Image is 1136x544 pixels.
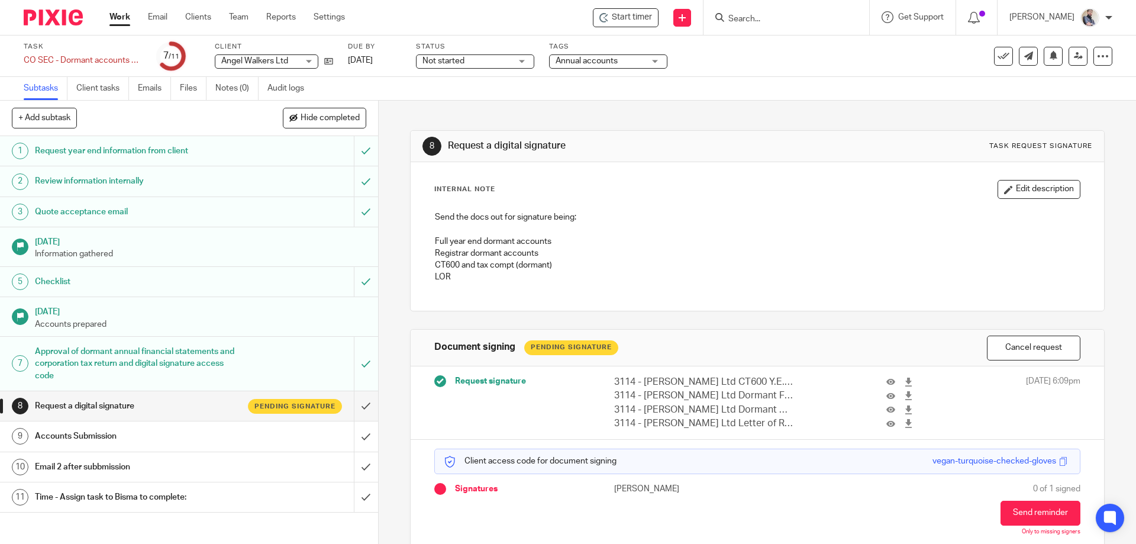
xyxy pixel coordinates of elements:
div: 11 [12,489,28,506]
h1: Review information internally [35,172,240,190]
p: Send the docs out for signature being: [435,211,1079,223]
h1: Request a digital signature [35,397,240,415]
h1: Approval of dormant annual financial statements and corporation tax return and digital signature ... [35,343,240,385]
label: Tags [549,42,667,51]
span: Request signature [455,375,526,387]
p: 3114 - [PERSON_NAME] Ltd Letter of Representation 102.pdf [614,417,793,430]
span: [DATE] 6:09pm [1026,375,1080,431]
div: Angel Walkers Ltd - CO SEC - Dormant accounts and CT600 return (limited companies) - Updated with... [593,8,659,27]
a: Audit logs [267,77,313,100]
label: Due by [348,42,401,51]
span: Pending signature [254,401,335,411]
h1: Time - Assign task to Bisma to complete: [35,488,240,506]
p: LOR [435,271,1079,283]
p: 3114 - [PERSON_NAME] Ltd Dormant Registrar Copy Y.E. [DATE].pdf [614,403,793,417]
h1: Quote acceptance email [35,203,240,221]
p: 3114 - [PERSON_NAME] Ltd CT600 Y.E. [DATE].pdf [614,375,793,389]
h1: Accounts Submission [35,427,240,445]
div: CO SEC - Dormant accounts and CT600 return (limited companies) - Updated with signature [24,54,142,66]
a: Client tasks [76,77,129,100]
button: Hide completed [283,108,366,128]
a: Files [180,77,206,100]
div: 7 [163,49,179,63]
a: Emails [138,77,171,100]
p: [PERSON_NAME] [1009,11,1074,23]
small: /11 [169,53,179,60]
p: [PERSON_NAME] [614,483,757,495]
p: Internal Note [434,185,495,194]
a: Email [148,11,167,23]
button: Send reminder [1001,501,1080,526]
div: 2 [12,173,28,190]
span: 0 of 1 signed [1033,483,1080,495]
h1: [DATE] [35,233,366,248]
h1: Email 2 after subbmission [35,458,240,476]
p: 3114 - [PERSON_NAME] Ltd Dormant Full Accounts Y.E. [DATE].pdf [614,389,793,403]
p: Only to missing signers [1022,529,1080,536]
div: Task request signature [989,141,1092,151]
span: Not started [422,57,464,65]
input: Search [727,14,834,25]
a: Clients [185,11,211,23]
a: Subtasks [24,77,67,100]
img: Pixie%2002.jpg [1080,8,1099,27]
span: Annual accounts [556,57,618,65]
span: [DATE] [348,56,373,65]
a: Team [229,11,248,23]
div: Pending Signature [524,340,618,355]
span: Angel Walkers Ltd [221,57,288,65]
div: 10 [12,459,28,475]
div: 8 [12,398,28,414]
h1: Request year end information from client [35,142,240,160]
p: Client access code for document signing [444,455,617,467]
div: vegan-turquoise-checked-gloves [932,455,1056,467]
div: 3 [12,204,28,220]
img: Pixie [24,9,83,25]
button: + Add subtask [12,108,77,128]
p: Information gathered [35,248,366,260]
p: Accounts prepared [35,318,366,330]
h1: Document signing [434,341,515,353]
div: 5 [12,273,28,290]
label: Client [215,42,333,51]
a: Notes (0) [215,77,259,100]
p: Registrar dormant accounts [435,247,1079,259]
span: Hide completed [301,114,360,123]
a: Work [109,11,130,23]
a: Settings [314,11,345,23]
label: Status [416,42,534,51]
button: Edit description [998,180,1080,199]
h1: [DATE] [35,303,366,318]
button: Cancel request [987,336,1080,361]
h1: Request a digital signature [448,140,783,152]
div: 1 [12,143,28,159]
a: Reports [266,11,296,23]
div: 8 [422,137,441,156]
span: Get Support [898,13,944,21]
label: Task [24,42,142,51]
div: 9 [12,428,28,445]
span: Start timer [612,11,652,24]
span: Signatures [455,483,498,495]
p: CT600 and tax compt (dormant) [435,259,1079,271]
p: Full year end dormant accounts [435,236,1079,247]
h1: Checklist [35,273,240,291]
div: 7 [12,355,28,372]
